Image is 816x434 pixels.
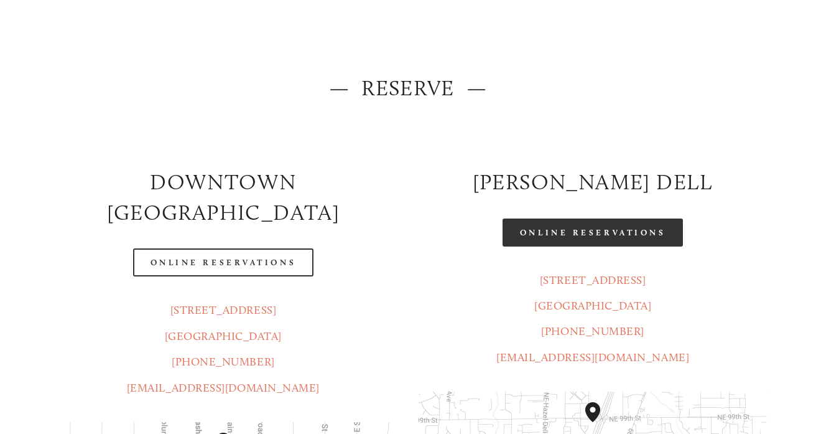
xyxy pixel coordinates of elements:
[503,219,683,247] a: Online Reservations
[127,381,320,395] a: [EMAIL_ADDRESS][DOMAIN_NAME]
[534,299,651,313] a: [GEOGRAPHIC_DATA]
[170,303,277,317] a: [STREET_ADDRESS]
[133,248,313,276] a: Online Reservations
[165,329,282,343] a: [GEOGRAPHIC_DATA]
[419,167,767,197] h2: [PERSON_NAME] DELL
[49,167,397,228] h2: Downtown [GEOGRAPHIC_DATA]
[172,355,275,369] a: [PHONE_NUMBER]
[49,73,767,103] h2: — Reserve —
[541,324,644,338] a: [PHONE_NUMBER]
[496,351,689,364] a: [EMAIL_ADDRESS][DOMAIN_NAME]
[540,273,646,287] a: [STREET_ADDRESS]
